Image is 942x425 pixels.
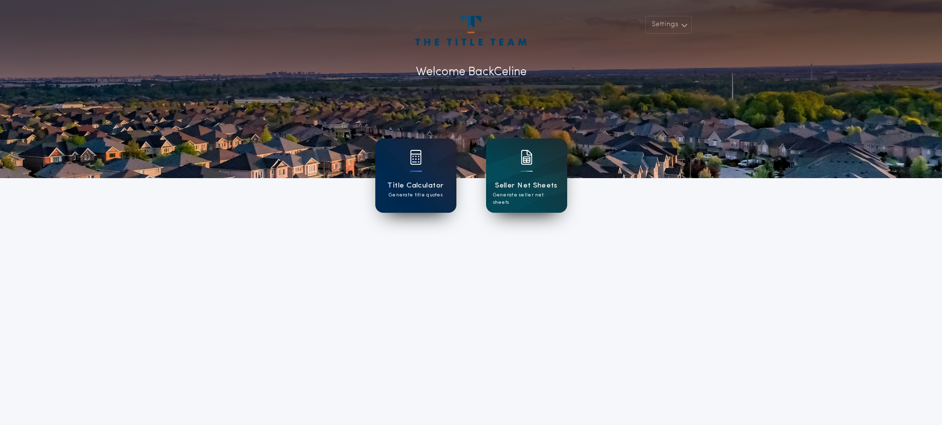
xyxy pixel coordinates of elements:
[416,63,527,81] p: Welcome Back Celine
[410,150,422,165] img: card icon
[389,191,443,199] p: Generate title quotes
[521,150,533,165] img: card icon
[493,191,560,206] p: Generate seller net sheets
[495,180,558,191] h1: Seller Net Sheets
[415,16,526,46] img: account-logo
[387,180,444,191] h1: Title Calculator
[486,139,567,213] a: card iconSeller Net SheetsGenerate seller net sheets
[375,139,456,213] a: card iconTitle CalculatorGenerate title quotes
[645,16,692,34] button: Settings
